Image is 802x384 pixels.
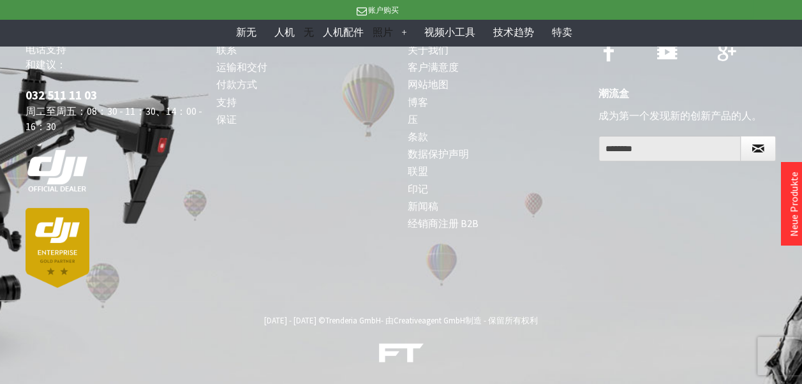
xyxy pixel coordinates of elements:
font: 无 照片 [227,19,581,45]
img: white-dji-schweiz-logo-official_140x140.png [26,149,89,193]
a: 博客 [408,94,586,111]
div: 潮流盒 [598,85,776,101]
span: 视频小工具 [424,26,475,38]
span: 人机 [274,26,295,38]
a: 付款方式 [216,76,394,93]
a: Creativeagent GmbH [394,315,465,326]
a: 032 511 11 03 [26,87,97,103]
a: 无人 机 [265,19,304,45]
img: dji-partner-enterprise_goldLoJgYOWPUIEBO.png [26,208,89,288]
img: ft-white-trans-footer.png [379,343,424,363]
span: 人机配件 [323,26,364,38]
button: 订阅我们的时事通讯 [740,136,776,161]
p: 成为第一个发现新的创新产品的人。 [598,108,776,123]
span: 特卖 [552,26,572,38]
a: 网站地图 [408,76,586,93]
a: 联系 [216,41,394,59]
a: 技术趋势 [484,19,543,45]
a: 经销商注册 B2B [408,215,586,232]
a: 压 [408,111,586,128]
a: 产品 [415,19,484,45]
a: 无人机配件 [314,19,373,45]
a: 数据保护声明 [408,145,586,163]
a: 联盟 [408,163,586,180]
a: Trenderia GmbH [325,315,381,326]
font: [DATE] - [DATE] © - 由 制造 - 保留所有权利 [264,315,538,326]
span: 技术趋势 [493,26,534,38]
a: 新闻稿 [408,198,586,215]
span: + [402,26,406,38]
a: 照片 + 视频 [393,19,415,45]
a: Neue Produkte [787,172,800,237]
font: 电话支持 和建议： 周二至周五：08：30 - 11：30、14：00 - 16：30 [26,43,202,133]
span: 新无 [236,26,256,38]
a: 关于我们 [408,41,586,59]
a: DJI Drohnen, Trends & Gadgets Shop [379,344,424,367]
a: 条款 [408,128,586,145]
a: 支持 [216,94,394,111]
a: 印记 [408,181,586,198]
a: 保证 [216,111,394,128]
a: 新增功能 [227,19,265,45]
a: 客户满意度 [408,59,586,76]
a: 销售 [543,19,581,45]
input: 您的电子邮件地址 [598,136,741,161]
a: 运输和交付 [216,59,394,76]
